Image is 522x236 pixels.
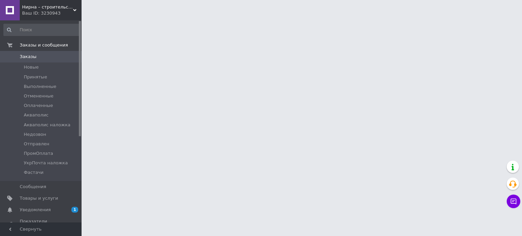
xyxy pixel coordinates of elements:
[3,24,80,36] input: Поиск
[20,184,46,190] span: Сообщения
[22,4,73,10] span: Нирна – строительство, обслуживание, чистка бассейнов. Химия, оборудование, аксессуары
[24,74,47,80] span: Принятые
[24,112,49,118] span: Акваполис
[20,54,36,60] span: Заказы
[22,10,82,16] div: Ваш ID: 3230943
[20,195,58,201] span: Товары и услуги
[20,218,63,231] span: Показатели работы компании
[20,42,68,48] span: Заказы и сообщения
[24,64,39,70] span: Новые
[24,122,70,128] span: Акваполис наложка
[507,195,520,208] button: Чат с покупателем
[24,150,53,157] span: ПромОплата
[24,160,68,166] span: УкрПочта наложка
[24,169,43,176] span: Фастачи
[24,93,53,99] span: Отмененные
[24,103,53,109] span: Оплаченные
[24,141,49,147] span: Отправлен
[24,84,56,90] span: Выполненные
[20,207,51,213] span: Уведомления
[24,131,46,138] span: Недозвон
[71,207,78,213] span: 1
